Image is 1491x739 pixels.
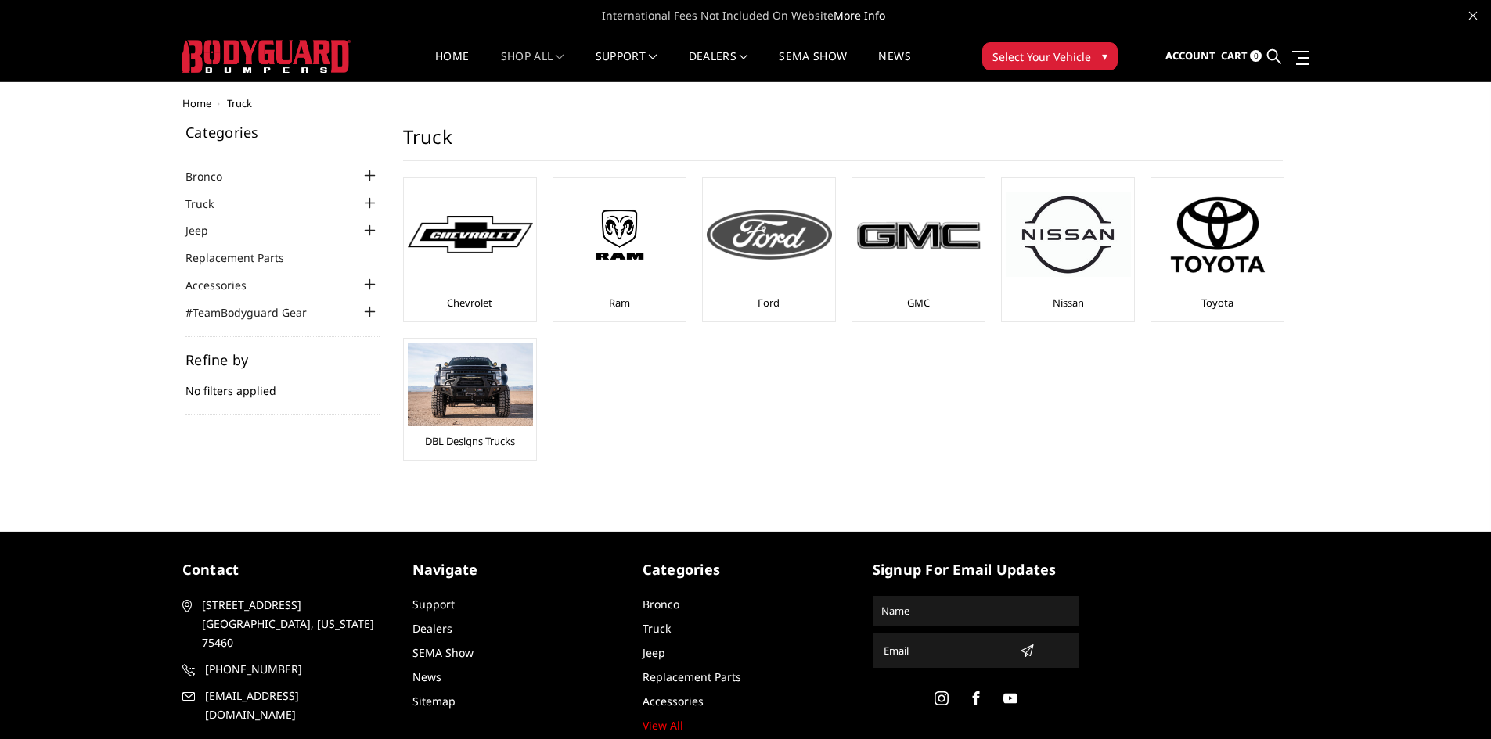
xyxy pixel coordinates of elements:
[185,125,380,139] h5: Categories
[185,353,380,367] h5: Refine by
[907,296,930,310] a: GMC
[609,296,630,310] a: Ram
[873,559,1079,580] h5: signup for email updates
[425,434,515,448] a: DBL Designs Trucks
[205,660,387,679] span: [PHONE_NUMBER]
[596,51,657,81] a: Support
[205,687,387,724] span: [EMAIL_ADDRESS][DOMAIN_NAME]
[412,621,452,636] a: Dealers
[758,296,780,310] a: Ford
[992,48,1091,65] span: Select Your Vehicle
[643,669,741,684] a: Replacement Parts
[412,694,456,709] a: Sitemap
[1221,48,1248,63] span: Cart
[834,8,885,23] a: More Info
[185,196,233,212] a: Truck
[1053,296,1084,310] a: Nissan
[185,222,228,239] a: Jeep
[202,596,384,652] span: [STREET_ADDRESS] [GEOGRAPHIC_DATA], [US_STATE] 75460
[182,40,351,73] img: BODYGUARD BUMPERS
[412,645,474,660] a: SEMA Show
[412,559,619,580] h5: Navigate
[447,296,492,310] a: Chevrolet
[182,660,389,679] a: [PHONE_NUMBER]
[182,96,211,110] a: Home
[643,645,665,660] a: Jeep
[1165,48,1215,63] span: Account
[643,718,683,733] a: View All
[643,597,679,612] a: Bronco
[1102,48,1107,64] span: ▾
[185,353,380,415] div: No filters applied
[877,638,1014,663] input: Email
[185,304,326,321] a: #TeamBodyguard Gear
[643,694,704,709] a: Accessories
[1201,296,1233,310] a: Toyota
[982,42,1118,70] button: Select Your Vehicle
[185,277,266,293] a: Accessories
[185,168,242,185] a: Bronco
[182,687,389,724] a: [EMAIL_ADDRESS][DOMAIN_NAME]
[412,597,455,612] a: Support
[182,559,389,580] h5: contact
[779,51,847,81] a: SEMA Show
[412,669,441,684] a: News
[435,51,469,81] a: Home
[403,125,1283,161] h1: Truck
[1165,35,1215,77] a: Account
[501,51,564,81] a: shop all
[689,51,748,81] a: Dealers
[1250,50,1262,62] span: 0
[643,621,671,636] a: Truck
[878,51,910,81] a: News
[185,249,304,266] a: Replacement Parts
[875,598,1077,623] input: Name
[643,559,849,580] h5: Categories
[227,96,252,110] span: Truck
[1221,35,1262,77] a: Cart 0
